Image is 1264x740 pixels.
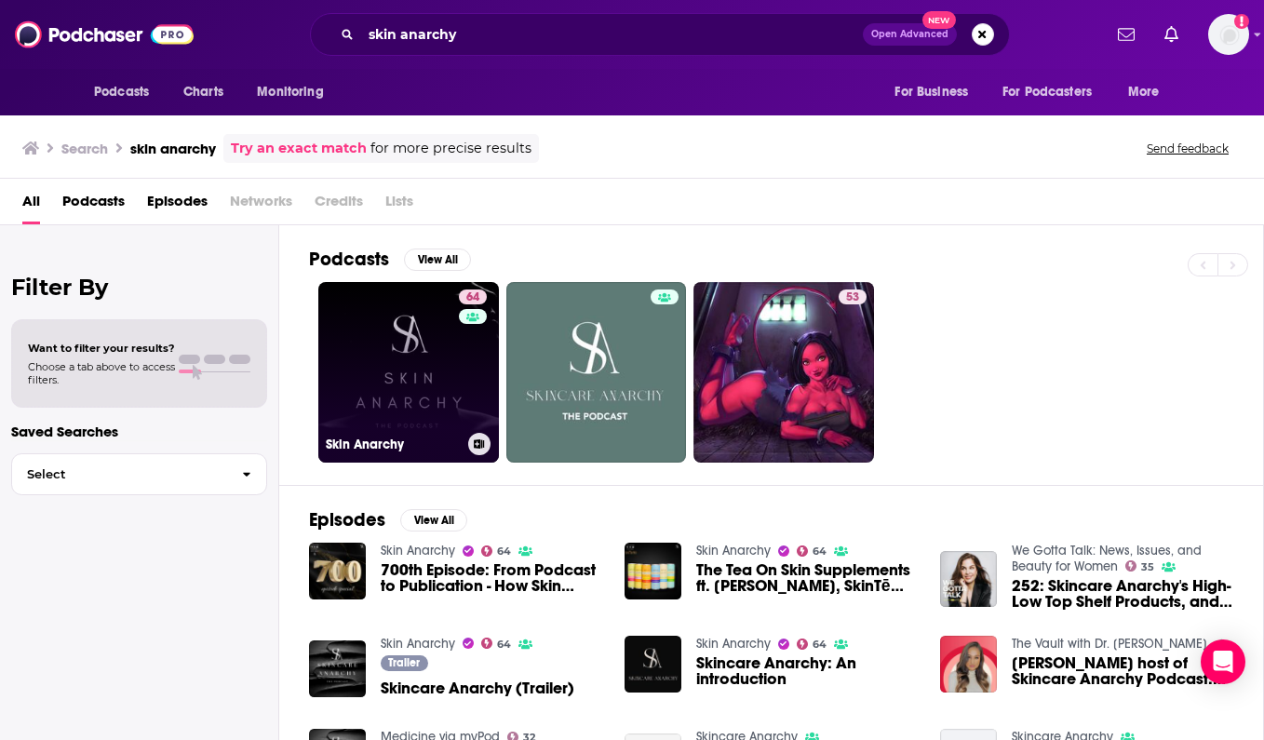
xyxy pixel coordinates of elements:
[81,74,173,110] button: open menu
[309,508,467,531] a: EpisodesView All
[400,509,467,531] button: View All
[147,186,208,224] a: Episodes
[388,657,420,668] span: Trailer
[361,20,863,49] input: Search podcasts, credits, & more...
[696,543,771,558] a: Skin Anarchy
[230,186,292,224] span: Networks
[894,79,968,105] span: For Business
[171,74,235,110] a: Charts
[61,140,108,157] h3: Search
[22,186,40,224] a: All
[257,79,323,105] span: Monitoring
[1208,14,1249,55] button: Show profile menu
[1012,655,1233,687] span: [PERSON_NAME] host of Skincare Anarchy Podcast: Skin Health, Hair Health and Mental Health
[940,551,997,608] img: 252: Skincare Anarchy's High-Low Top Shelf Products, and Why She's Taking a Break from Retinol, D...
[326,437,461,452] h3: Skin Anarchy
[11,274,267,301] h2: Filter By
[881,74,991,110] button: open menu
[797,639,827,650] a: 64
[466,289,479,307] span: 64
[990,74,1119,110] button: open menu
[28,360,175,386] span: Choose a tab above to access filters.
[381,543,455,558] a: Skin Anarchy
[863,23,957,46] button: Open AdvancedNew
[1012,636,1207,652] a: The Vault with Dr. Judith
[1110,19,1142,50] a: Show notifications dropdown
[625,543,681,599] img: The Tea On Skin Supplements ft. Bassima Mroue, SkinTē Co-Founder | Skincare Anarchy - E.417
[309,248,389,271] h2: Podcasts
[922,11,956,29] span: New
[318,282,499,463] a: 64Skin Anarchy
[797,545,827,557] a: 64
[839,289,867,304] a: 53
[871,30,948,39] span: Open Advanced
[1115,74,1183,110] button: open menu
[1141,141,1234,156] button: Send feedback
[130,140,216,157] h3: skin anarchy
[693,282,874,463] a: 53
[1201,639,1245,684] div: Open Intercom Messenger
[231,138,367,159] a: Try an exact match
[696,636,771,652] a: Skin Anarchy
[404,249,471,271] button: View All
[11,453,267,495] button: Select
[309,248,471,271] a: PodcastsView All
[15,17,194,52] img: Podchaser - Follow, Share and Rate Podcasts
[11,423,267,440] p: Saved Searches
[310,13,1010,56] div: Search podcasts, credits, & more...
[1012,543,1202,574] a: We Gotta Talk: News, Issues, and Beauty for Women
[385,186,413,224] span: Lists
[244,74,347,110] button: open menu
[370,138,531,159] span: for more precise results
[1002,79,1092,105] span: For Podcasters
[813,547,827,556] span: 64
[1234,14,1249,29] svg: Add a profile image
[94,79,149,105] span: Podcasts
[62,186,125,224] a: Podcasts
[481,638,512,649] a: 64
[459,289,487,304] a: 64
[1012,578,1233,610] a: 252: Skincare Anarchy's High-Low Top Shelf Products, and Why She's Taking a Break from Retinol, D...
[846,289,859,307] span: 53
[1128,79,1160,105] span: More
[315,186,363,224] span: Credits
[1157,19,1186,50] a: Show notifications dropdown
[1208,14,1249,55] img: User Profile
[28,342,175,355] span: Want to filter your results?
[309,543,366,599] img: 700th Episode: From Podcast to Publication - How Skin Anarchy Bridges Science and Self-Care
[696,655,918,687] a: Skincare Anarchy: An introduction
[1012,655,1233,687] a: Dr. Ekta Yadav host of Skincare Anarchy Podcast: Skin Health, Hair Health and Mental Health
[813,640,827,649] span: 64
[381,636,455,652] a: Skin Anarchy
[183,79,223,105] span: Charts
[381,562,602,594] a: 700th Episode: From Podcast to Publication - How Skin Anarchy Bridges Science and Self-Care
[381,680,574,696] a: Skincare Anarchy (Trailer)
[696,562,918,594] span: The Tea On Skin Supplements ft. [PERSON_NAME], SkinTē Co-Founder | Skincare Anarchy - E.417
[1141,563,1154,572] span: 35
[309,640,366,697] img: Skincare Anarchy (Trailer)
[481,545,512,557] a: 64
[1125,560,1155,572] a: 35
[497,547,511,556] span: 64
[309,508,385,531] h2: Episodes
[1208,14,1249,55] span: Logged in as audreytaylor13
[696,562,918,594] a: The Tea On Skin Supplements ft. Bassima Mroue, SkinTē Co-Founder | Skincare Anarchy - E.417
[1012,578,1233,610] span: 252: Skincare Anarchy's High-Low Top Shelf Products, and Why She's Taking a Break from [MEDICAL_D...
[12,468,227,480] span: Select
[940,636,997,693] img: Dr. Ekta Yadav host of Skincare Anarchy Podcast: Skin Health, Hair Health and Mental Health
[497,640,511,649] span: 64
[625,636,681,693] img: Skincare Anarchy: An introduction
